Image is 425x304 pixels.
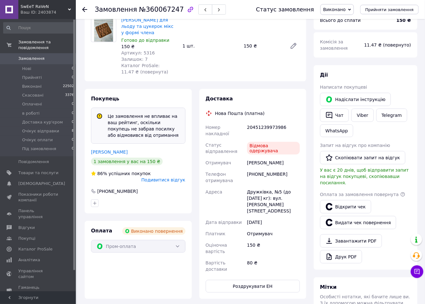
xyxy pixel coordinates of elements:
[206,142,238,154] span: Статус відправлення
[206,160,231,165] span: Отримувач
[22,101,42,107] span: Оплачені
[21,4,68,9] span: SwEeT RaVeN
[246,217,301,228] div: [DATE]
[142,177,185,182] span: Подивитися відгук
[320,124,353,137] a: WhatsApp
[180,41,241,50] div: 1 шт.
[206,125,229,136] span: Номер накладної
[320,192,399,197] span: Оплата за замовлення повернута
[91,158,163,165] div: 1 замовлення у вас на 150 ₴
[21,9,76,15] div: Ваш ID: 2403874
[246,168,301,186] div: [PHONE_NUMBER]
[320,85,367,90] span: Написати покупцеві
[206,280,300,293] button: Роздрукувати ЕН
[246,228,301,239] div: Отримувач
[72,66,74,72] span: 0
[246,257,301,275] div: 80 ₴
[72,101,74,107] span: 0
[72,75,74,80] span: 0
[320,216,396,229] button: Видати чек повернення
[320,250,362,263] a: Друк PDF
[246,122,301,139] div: 20451239973986
[18,268,58,280] span: Управління сайтом
[18,181,65,187] span: [DEMOGRAPHIC_DATA]
[121,17,173,35] a: [PERSON_NAME] для льоду та цукерок мікс у формі члена
[247,142,300,155] div: Відмова одержувача
[3,22,75,34] input: Пошук
[18,236,35,241] span: Покупці
[22,119,63,125] span: Доставка кур'єром
[121,43,178,50] div: 150 ₴
[18,170,58,176] span: Товари та послуги
[18,39,76,51] span: Замовлення та повідомлення
[365,7,414,12] span: Прийняти замовлення
[246,186,301,217] div: Дружківка, №5 (до [DATE] кг): вул. [PERSON_NAME][STREET_ADDRESS]
[364,42,411,47] span: 11.47 ₴ (повернуто)
[22,66,31,72] span: Нові
[121,63,168,74] span: Каталог ProSale: 11.47 ₴ (повернута)
[91,170,151,177] div: успішних покупок
[91,228,112,234] span: Оплата
[65,92,74,98] span: 3376
[72,137,74,143] span: 0
[206,220,242,225] span: Дата відправки
[320,168,409,185] span: У вас є 20 днів, щоб відправити запит на відгук покупцеві, скопіювавши посилання.
[397,18,411,23] b: 150 ₴
[91,96,119,102] span: Покупець
[91,149,128,155] a: [PERSON_NAME]
[411,265,423,278] button: Чат з покупцем
[18,246,52,252] span: Каталог ProSale
[206,172,233,183] span: Телефон отримувача
[320,39,348,51] span: Комісія за замовлення
[22,84,42,89] span: Виконані
[320,93,391,106] button: Надіслати інструкцію
[320,151,405,164] button: Скопіювати запит на відгук
[320,18,361,23] span: Всього до сплати
[246,239,301,257] div: 150 ₴
[97,171,107,176] span: 86%
[122,227,185,235] div: Виконано повернення
[351,109,373,122] a: Viber
[241,41,285,50] div: 150 ₴
[22,75,42,80] span: Прийняті
[139,6,184,13] span: №360067247
[18,285,58,296] span: Гаманець компанії
[121,50,155,55] span: Артикул: 5316
[320,143,390,148] span: Запит на відгук про компанію
[206,231,226,236] span: Платник
[121,57,148,62] span: Залишок: 7
[18,56,45,61] span: Замовлення
[206,96,233,102] span: Доставка
[105,113,183,138] div: Це замовлення не впливає на ваш рейтинг, оскільки покупець не забрав посилку або відмовився від о...
[320,234,382,248] a: Завантажити PDF
[320,200,371,213] a: Відкрити чек
[72,146,74,152] span: 0
[206,243,227,254] span: Оціночна вартість
[320,72,328,78] span: Дії
[63,84,74,89] span: 22502
[18,192,58,203] span: Показники роботи компанії
[82,6,87,13] div: Повернутися назад
[94,17,113,42] img: Форма силіконова для льоду та цукерок мікс у формі члена
[18,159,49,165] span: Повідомлення
[22,92,44,98] span: Скасовані
[22,128,59,134] span: Очікує відправки
[376,109,407,122] a: Telegram
[95,6,137,13] span: Замовлення
[72,128,74,134] span: 8
[360,5,419,14] button: Прийняти замовлення
[97,188,138,194] div: [PHONE_NUMBER]
[214,110,266,117] div: Нова Пошта (платна)
[18,208,58,219] span: Панель управління
[287,40,300,52] a: Редагувати
[246,157,301,168] div: [PERSON_NAME]
[18,225,35,231] span: Відгуки
[72,119,74,125] span: 0
[22,137,53,143] span: Очікує оплати
[18,257,40,263] span: Аналітика
[22,111,39,116] span: в роботі
[323,7,346,12] span: Виконано
[320,109,349,122] button: Чат
[256,6,314,13] div: Статус замовлення
[320,284,337,290] span: Мітки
